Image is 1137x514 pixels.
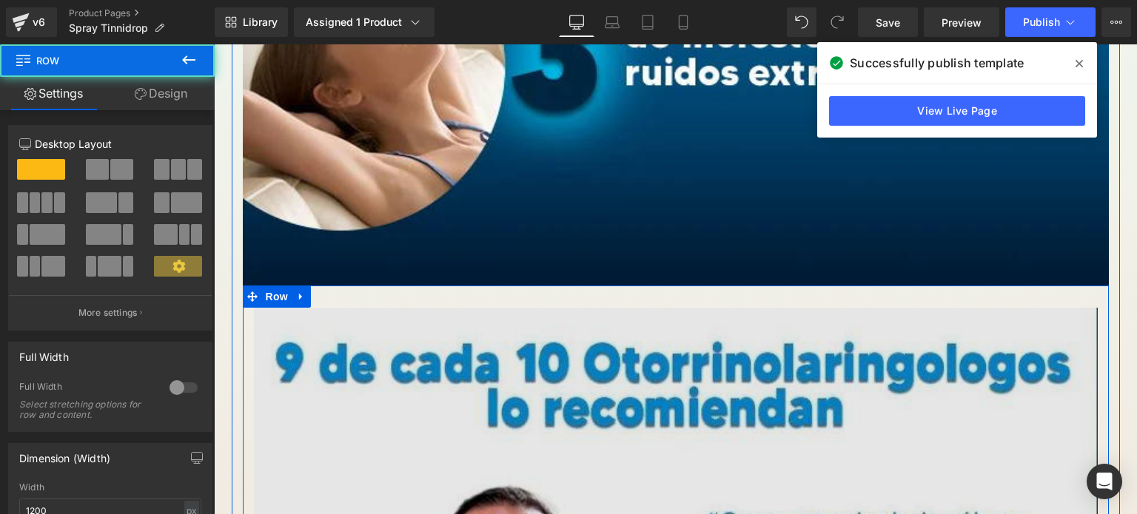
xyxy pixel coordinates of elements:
[48,241,78,263] span: Row
[594,7,630,37] a: Laptop
[822,7,852,37] button: Redo
[9,295,212,330] button: More settings
[19,136,201,152] p: Desktop Layout
[15,44,163,77] span: Row
[30,13,48,32] div: v6
[1087,464,1122,499] div: Open Intercom Messenger
[19,381,155,396] div: Full Width
[19,444,110,464] div: Dimension (Width)
[924,7,999,37] a: Preview
[243,16,278,29] span: Library
[850,54,1024,72] span: Successfully publish template
[78,241,97,263] a: Expand / Collapse
[787,7,816,37] button: Undo
[19,399,152,420] div: Select stretching options for row and content.
[665,7,701,37] a: Mobile
[215,7,288,37] a: New Library
[78,306,138,319] p: More settings
[829,96,1085,126] a: View Live Page
[1023,16,1060,28] span: Publish
[6,7,57,37] a: v6
[559,7,594,37] a: Desktop
[19,342,69,363] div: Full Width
[69,7,215,19] a: Product Pages
[942,15,982,30] span: Preview
[1101,7,1131,37] button: More
[306,15,423,30] div: Assigned 1 Product
[876,15,900,30] span: Save
[69,22,148,34] span: Spray Tinnidrop
[1005,7,1096,37] button: Publish
[107,77,215,110] a: Design
[630,7,665,37] a: Tablet
[19,482,201,493] div: Width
